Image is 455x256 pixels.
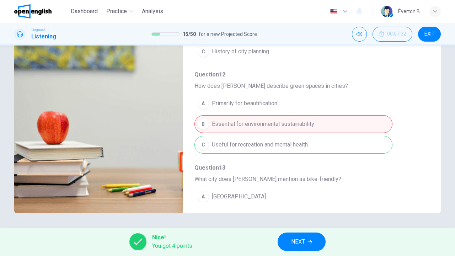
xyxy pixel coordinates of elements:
div: Mute [352,27,367,42]
span: 15 / 50 [183,30,196,38]
button: EXIT [418,27,441,42]
span: Nice! [152,233,192,242]
button: Dashboard [68,5,101,18]
span: Dashboard [71,7,98,16]
span: How does [PERSON_NAME] describe green spaces in cities? [194,82,418,90]
div: Hide [373,27,412,42]
span: NEXT [291,237,305,247]
span: What city does [PERSON_NAME] mention as bike-friendly? [194,175,418,183]
img: en [329,9,338,14]
button: NEXT [278,233,326,251]
span: for a new Projected Score [199,30,257,38]
button: Analysis [139,5,166,18]
div: Éverton B. [398,7,421,16]
span: Practice [106,7,127,16]
span: EXIT [424,31,435,37]
span: Analysis [142,7,163,16]
button: 00:07:32 [373,27,412,42]
a: OpenEnglish logo [14,4,68,18]
img: Profile picture [381,6,392,17]
span: Question 13 [194,164,418,172]
h1: Listening [31,32,56,41]
img: Listen to Maria, a city planner, discussing urban development. [14,40,183,213]
span: 00:07:32 [387,31,406,37]
img: OpenEnglish logo [14,4,52,18]
span: Question 12 [194,70,418,79]
span: You got 4 points [152,242,192,250]
button: Practice [103,5,136,18]
span: Linguaskill [31,27,49,32]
